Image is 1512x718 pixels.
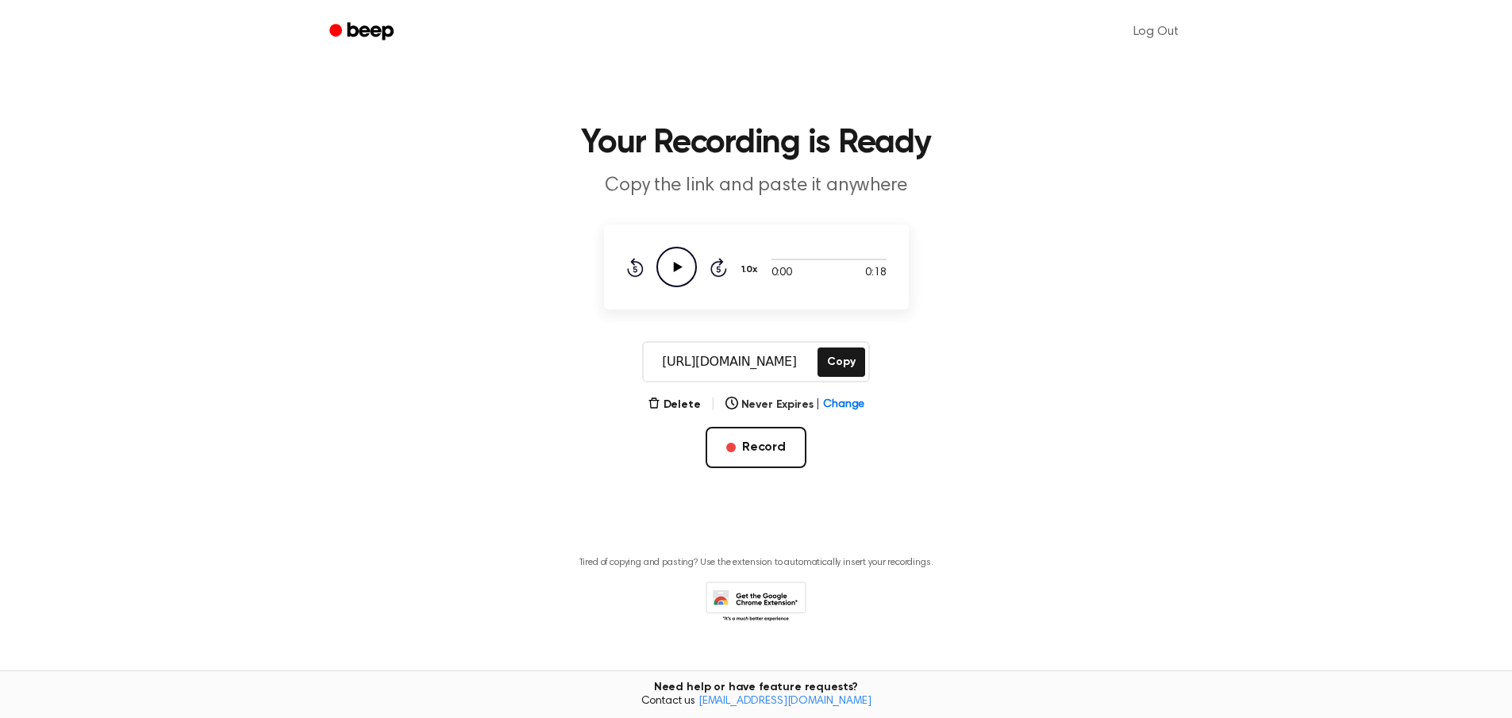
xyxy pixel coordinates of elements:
span: 0:00 [771,265,792,282]
span: Contact us [10,695,1502,709]
span: Change [823,397,864,413]
button: Copy [818,347,864,377]
a: Log Out [1118,13,1195,51]
p: Copy the link and paste it anywhere [452,173,1061,199]
span: | [816,397,820,413]
h1: Your Recording is Ready [350,127,1163,160]
button: 1.0x [740,256,764,283]
span: 0:18 [865,265,886,282]
span: | [710,395,716,414]
button: Delete [648,397,701,413]
button: Never Expires|Change [725,397,865,413]
a: Beep [318,17,408,48]
a: [EMAIL_ADDRESS][DOMAIN_NAME] [698,696,871,707]
p: Tired of copying and pasting? Use the extension to automatically insert your recordings. [579,557,933,569]
button: Record [706,427,806,468]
